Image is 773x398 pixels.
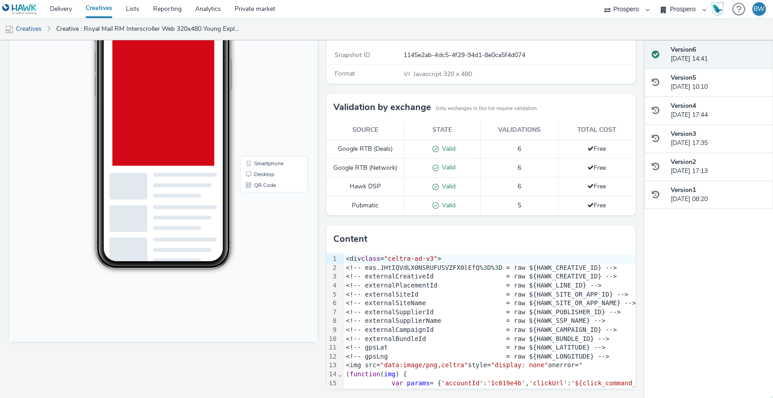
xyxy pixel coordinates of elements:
span: 3 [483,264,487,271]
div: 13 [326,361,338,370]
div: [DATE] 10:10 [671,73,766,92]
h3: Content [333,232,367,246]
div: 6 [326,299,338,308]
div: [DATE] 08:20 [671,186,766,204]
strong: Version 3 [671,129,696,138]
div: 1145e2ab-4dc5-4f29-94d1-8e0ca5f4d074 [403,51,634,60]
div: 9 [326,326,338,335]
div: [DATE] 17:13 [671,158,766,176]
span: Valid [439,163,456,172]
img: undefined Logo [2,4,37,15]
span: 'accountId' [441,379,483,387]
span: class [361,255,380,262]
div: 4 [326,281,338,290]
th: Source [326,121,403,139]
span: 6 [518,182,521,191]
div: 11 [326,343,338,352]
span: Snapshot ID [335,51,370,59]
div: 16 [326,388,338,397]
span: "display: none" [491,361,548,369]
div: [DATE] 17:35 [671,129,766,148]
span: Format [335,69,355,78]
span: Free [587,144,606,153]
span: var [392,379,403,387]
span: "data:image/png,celtra" [380,361,468,369]
span: var [586,388,598,395]
span: 320 x 480 [413,70,471,78]
li: QR Code [233,209,297,220]
h3: Validation by exchange [333,101,431,114]
span: n [571,388,575,395]
div: 5 [326,290,338,299]
span: Valid [439,144,456,153]
div: 7 [326,308,338,317]
span: "celtra-ad-v3" [384,255,437,262]
span: Fold line [338,370,342,378]
small: Only exchanges in this list require validation [436,105,537,112]
img: mobile [5,25,14,34]
div: 12 [326,352,338,361]
div: 10 [326,335,338,344]
td: Google RTB (Network) [326,158,403,177]
span: params [407,379,430,387]
span: 3 [495,264,498,271]
span: function [537,388,567,395]
span: Free [587,163,606,172]
td: Hawk DSP [326,177,403,197]
div: [DATE] 14:41 [671,45,766,64]
th: Validations [481,121,558,139]
span: '${click_command_redirect}' [571,379,674,387]
strong: Version 1 [671,186,696,194]
span: Free [587,182,606,191]
span: Desktop [245,201,265,206]
th: State [404,121,481,139]
li: Smartphone [233,187,297,198]
span: 6 [518,144,521,153]
strong: Version 5 [671,73,696,82]
span: img [384,370,395,378]
div: [DATE] 17:44 [671,101,766,120]
span: QR Code [245,212,267,217]
span: Javascript [413,70,443,78]
span: Free [587,201,606,210]
span: Valid [439,201,456,210]
div: 1 [326,254,338,264]
span: decfs [601,388,620,395]
strong: Version 6 [671,45,696,54]
span: 9:10 [104,35,112,40]
span: 'clickUrl' [529,379,567,387]
span: 5 [518,201,521,210]
strong: Version 4 [671,101,696,110]
span: 6 [518,163,521,172]
span: Smartphone [245,190,274,196]
span: function [350,370,380,378]
div: 2 [326,264,338,273]
a: Hawk Academy [711,2,728,16]
span: " [579,361,582,369]
span: urldecode [632,388,667,395]
a: Creative : Royal Mail RM Interscroller Web 320x480 Young Explorers [52,18,245,40]
span: Valid [439,182,456,191]
div: 15 [326,379,338,388]
td: Google RTB (Deals) [326,139,403,158]
strong: Version 2 [671,158,696,166]
th: Total cost [558,121,635,139]
div: 14 [326,370,338,379]
li: Desktop [233,198,297,209]
div: BW [754,2,764,16]
td: Pubmatic [326,197,403,216]
img: Hawk Academy [711,2,724,16]
div: 8 [326,316,338,326]
div: 3 [326,272,338,281]
span: '1c019e4b' [487,379,525,387]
